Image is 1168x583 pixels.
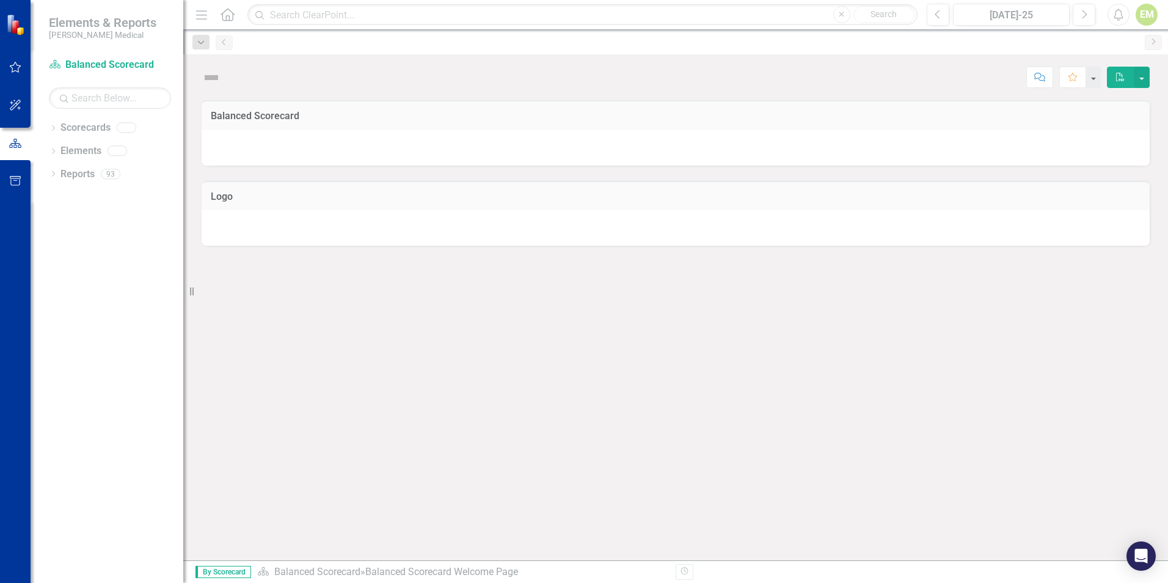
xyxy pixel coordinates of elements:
img: Not Defined [202,68,221,87]
div: [DATE]-25 [957,8,1065,23]
img: ClearPoint Strategy [6,13,28,35]
a: Balanced Scorecard [274,566,360,577]
button: [DATE]-25 [953,4,1070,26]
h3: Logo [211,191,1141,202]
span: Elements & Reports [49,15,156,30]
button: EM [1136,4,1158,26]
a: Scorecards [60,121,111,135]
input: Search Below... [49,87,171,109]
div: » [257,565,666,579]
span: By Scorecard [195,566,251,578]
div: Open Intercom Messenger [1126,541,1156,571]
small: [PERSON_NAME] Medical [49,30,156,40]
h3: Balanced Scorecard [211,111,1141,122]
div: Balanced Scorecard Welcome Page [365,566,518,577]
input: Search ClearPoint... [247,4,918,26]
button: Search [853,6,914,23]
a: Balanced Scorecard [49,58,171,72]
a: Elements [60,144,101,158]
div: 93 [101,169,120,179]
span: Search [871,9,897,19]
a: Reports [60,167,95,182]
